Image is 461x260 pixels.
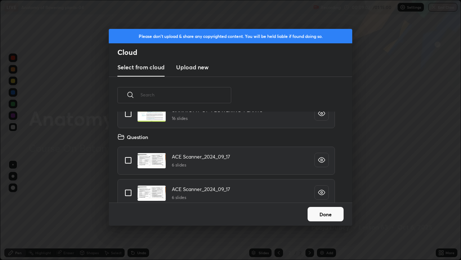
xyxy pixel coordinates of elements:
h5: 6 slides [172,162,230,168]
img: 1726571782CGVMDY.pdf [137,185,166,201]
div: grid [109,112,344,203]
h5: 6 slides [172,194,230,201]
h3: Upload new [176,63,209,71]
h4: 6.ANATOMY-OF-FLOWERING-PLANTS [172,106,263,114]
img: 1725872356JVV37G.pdf [137,106,166,122]
h3: Select from cloud [117,63,165,71]
h4: ACE Scanner_2024_09_17 [172,153,230,160]
div: Please don't upload & share any copyrighted content. You will be held liable if found doing so. [109,29,352,43]
button: Done [308,207,344,221]
h2: Cloud [117,48,352,57]
h4: ACE Scanner_2024_09_17 [172,185,230,193]
input: Search [140,79,231,110]
h5: 16 slides [172,115,263,122]
h4: Question [127,133,148,141]
img: 1726571782CGVMDY.pdf [137,153,166,169]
